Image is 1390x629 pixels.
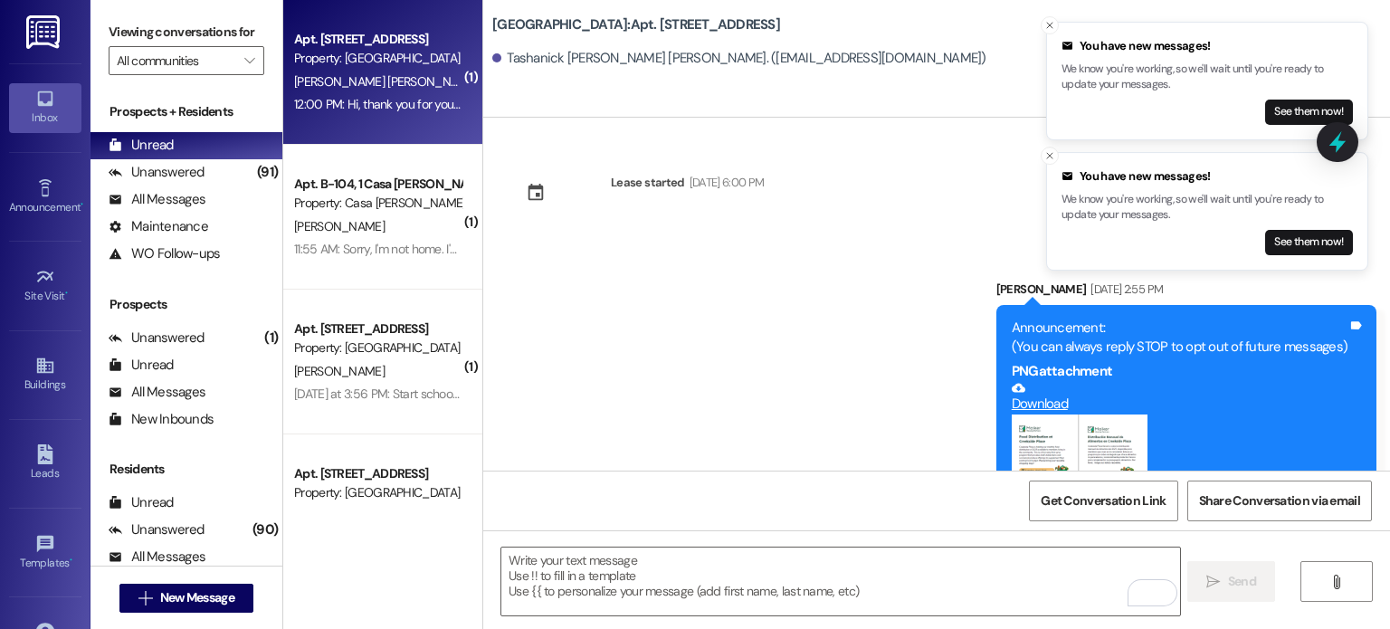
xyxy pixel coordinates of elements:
div: All Messages [109,383,205,402]
div: You have new messages! [1062,37,1353,55]
button: See them now! [1265,100,1353,125]
i:  [138,591,152,605]
a: Site Visit • [9,262,81,310]
span: • [70,554,72,567]
div: Property: [GEOGRAPHIC_DATA] [294,483,462,502]
div: 12:00 PM: Hi, thank you for your message. Our team will get back to you [DATE] during regular off... [294,96,844,112]
div: Residents [90,460,282,479]
div: New Inbounds [109,410,214,429]
div: Announcement: (You can always reply STOP to opt out of future messages) [1012,319,1347,357]
div: [DATE] 2:55 PM [1086,280,1163,299]
textarea: To enrich screen reader interactions, please activate Accessibility in Grammarly extension settings [501,548,1179,615]
span: • [65,287,68,300]
div: Unanswered [109,520,205,539]
span: Get Conversation Link [1041,491,1166,510]
div: Property: [GEOGRAPHIC_DATA] [294,338,462,357]
div: Apt. [STREET_ADDRESS] [294,319,462,338]
div: All Messages [109,548,205,567]
button: Get Conversation Link [1029,481,1177,521]
div: Tashanick [PERSON_NAME] [PERSON_NAME]. ([EMAIL_ADDRESS][DOMAIN_NAME]) [492,49,986,68]
div: [PERSON_NAME] [996,280,1376,305]
button: Close toast [1041,16,1059,34]
div: You have new messages! [1062,167,1353,186]
b: PNG attachment [1012,362,1112,380]
div: Prospects + Residents [90,102,282,121]
button: Close toast [1041,147,1059,165]
button: See them now! [1265,230,1353,255]
span: [PERSON_NAME] [PERSON_NAME] [294,73,478,90]
span: Share Conversation via email [1199,491,1360,510]
i:  [244,53,254,68]
b: [GEOGRAPHIC_DATA]: Apt. [STREET_ADDRESS] [492,15,780,34]
div: Maintenance [109,217,208,236]
a: Templates • [9,529,81,577]
div: [DATE] 6:00 PM [685,173,765,192]
i:  [1206,575,1220,589]
div: (90) [248,516,282,544]
a: Inbox [9,83,81,132]
div: Prospects [90,295,282,314]
div: All Messages [109,190,205,209]
div: 11:55 AM: Sorry, I'm not home. I'm on business. [294,241,528,257]
a: Download [1012,381,1347,413]
a: Leads [9,439,81,488]
div: Unread [109,136,174,155]
span: Send [1228,572,1256,591]
button: Share Conversation via email [1187,481,1372,521]
div: Apt. [STREET_ADDRESS] [294,30,462,49]
input: All communities [117,46,235,75]
div: Unread [109,356,174,375]
span: • [81,198,83,211]
div: Unread [109,493,174,512]
p: We know you're working, so we'll wait until you're ready to update your messages. [1062,62,1353,93]
div: (1) [260,324,282,352]
div: Property: [GEOGRAPHIC_DATA] [294,49,462,68]
div: Unanswered [109,163,205,182]
div: Lease started [611,173,685,192]
p: We know you're working, so we'll wait until you're ready to update your messages. [1062,192,1353,224]
a: Buildings [9,350,81,399]
div: Apt. B-104, 1 Casa [PERSON_NAME] [294,175,462,194]
button: Send [1187,561,1275,602]
span: [PERSON_NAME] [294,363,385,379]
div: Property: Casa [PERSON_NAME] [294,194,462,213]
i:  [1329,575,1343,589]
button: Zoom image [1012,415,1147,514]
button: New Message [119,584,253,613]
label: Viewing conversations for [109,18,264,46]
div: WO Follow-ups [109,244,220,263]
div: Unanswered [109,329,205,348]
div: (91) [252,158,282,186]
div: Apt. [STREET_ADDRESS] [294,464,462,483]
span: [PERSON_NAME] [294,218,385,234]
div: [DATE] at 3:56 PM: Start school at 7:20 gets out at 2:40 [294,386,581,402]
img: ResiDesk Logo [26,15,63,49]
span: New Message [160,588,234,607]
